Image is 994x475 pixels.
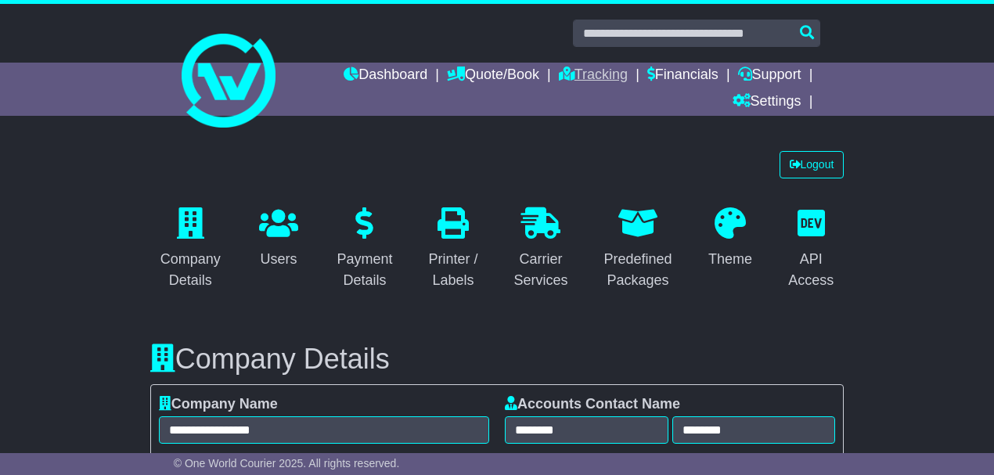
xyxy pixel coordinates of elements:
a: Support [738,63,801,89]
a: Tracking [559,63,628,89]
h3: Company Details [150,344,845,375]
span: © One World Courier 2025. All rights reserved. [174,457,400,470]
a: Logout [780,151,845,178]
a: Printer / Labels [418,202,488,297]
a: Financials [647,63,718,89]
a: API Access [778,202,844,297]
div: Users [259,249,298,270]
a: Quote/Book [447,63,539,89]
a: Payment Details [326,202,402,297]
a: Carrier Services [504,202,578,297]
div: Theme [708,249,752,270]
label: Company Name [159,396,278,413]
a: Users [249,202,308,275]
a: Predefined Packages [594,202,682,297]
div: Carrier Services [514,249,568,291]
div: Predefined Packages [604,249,672,291]
div: API Access [788,249,834,291]
div: Printer / Labels [428,249,477,291]
a: Settings [733,89,801,116]
a: Company Details [150,202,231,297]
a: Dashboard [344,63,427,89]
a: Theme [698,202,762,275]
div: Payment Details [337,249,392,291]
div: Company Details [160,249,221,291]
label: Accounts Contact Name [505,396,680,413]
